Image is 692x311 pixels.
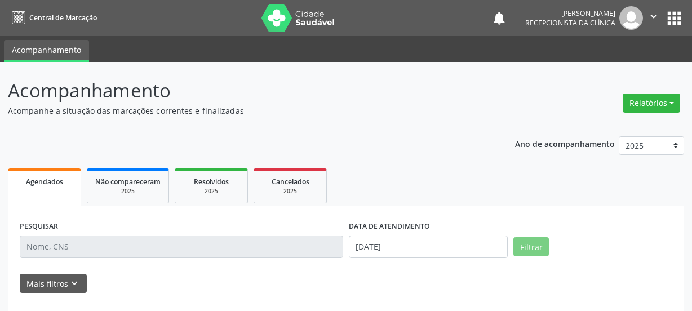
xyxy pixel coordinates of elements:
p: Ano de acompanhamento [515,136,615,150]
div: 2025 [262,187,318,196]
a: Central de Marcação [8,8,97,27]
div: [PERSON_NAME] [525,8,615,18]
button:  [643,6,664,30]
p: Acompanhamento [8,77,481,105]
button: Mais filtroskeyboard_arrow_down [20,274,87,294]
span: Agendados [26,177,63,186]
i:  [647,10,660,23]
i: keyboard_arrow_down [68,277,81,290]
span: Cancelados [272,177,309,186]
div: 2025 [95,187,161,196]
span: Recepcionista da clínica [525,18,615,28]
button: Filtrar [513,237,549,256]
a: Acompanhamento [4,40,89,62]
span: Não compareceram [95,177,161,186]
button: apps [664,8,684,28]
p: Acompanhe a situação das marcações correntes e finalizadas [8,105,481,117]
button: notifications [491,10,507,26]
span: Central de Marcação [29,13,97,23]
span: Resolvidos [194,177,229,186]
label: PESQUISAR [20,218,58,236]
input: Nome, CNS [20,236,343,258]
label: DATA DE ATENDIMENTO [349,218,430,236]
div: 2025 [183,187,239,196]
button: Relatórios [623,94,680,113]
img: img [619,6,643,30]
input: Selecione um intervalo [349,236,508,258]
